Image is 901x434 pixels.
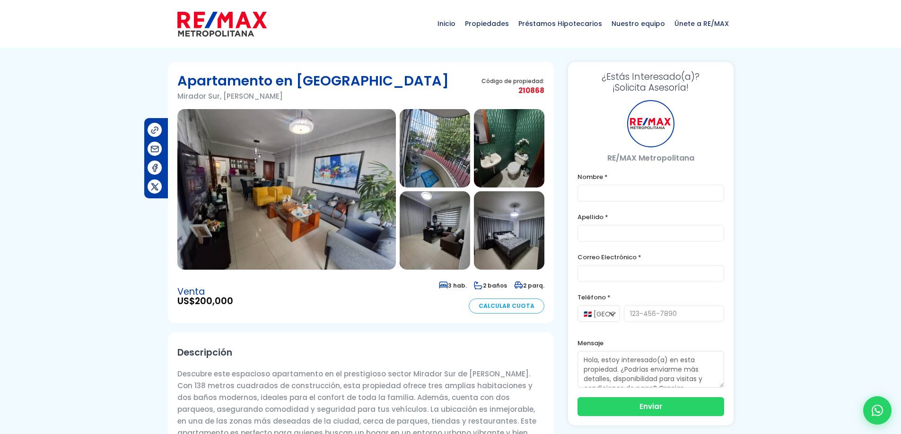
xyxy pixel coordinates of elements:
[670,9,734,38] span: Únete a RE/MAX
[474,109,544,187] img: Apartamento en Mirador Sur
[433,9,460,38] span: Inicio
[474,281,507,289] span: 2 baños
[177,297,233,306] span: US$
[577,152,724,164] p: RE/MAX Metropolitana
[514,281,544,289] span: 2 parq.
[514,9,607,38] span: Préstamos Hipotecarios
[481,85,544,96] span: 210868
[400,191,470,270] img: Apartamento en Mirador Sur
[400,109,470,187] img: Apartamento en Mirador Sur
[177,109,396,270] img: Apartamento en Mirador Sur
[439,281,467,289] span: 3 hab.
[150,125,160,135] img: Compartir
[150,163,160,173] img: Compartir
[177,71,449,90] h1: Apartamento en [GEOGRAPHIC_DATA]
[177,287,233,297] span: Venta
[474,191,544,270] img: Apartamento en Mirador Sur
[577,171,724,183] label: Nombre *
[577,211,724,223] label: Apellido *
[577,71,724,82] span: ¿Estás Interesado(a)?
[195,295,233,307] span: 200,000
[460,9,514,38] span: Propiedades
[577,397,724,416] button: Enviar
[577,351,724,388] textarea: Hola, estoy interesado(a) en esta propiedad. ¿Podrías enviarme más detalles, disponibilidad para ...
[577,71,724,93] h3: ¡Solicita Asesoría!
[469,298,544,314] a: Calcular Cuota
[607,9,670,38] span: Nuestro equipo
[150,144,160,154] img: Compartir
[177,342,544,363] h2: Descripción
[577,337,724,349] label: Mensaje
[627,100,674,147] div: RE/MAX Metropolitana
[577,291,724,303] label: Teléfono *
[150,182,160,192] img: Compartir
[177,90,449,102] p: Mirador Sur, [PERSON_NAME]
[624,305,724,322] input: 123-456-7890
[481,77,544,85] span: Código de propiedad:
[577,251,724,263] label: Correo Electrónico *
